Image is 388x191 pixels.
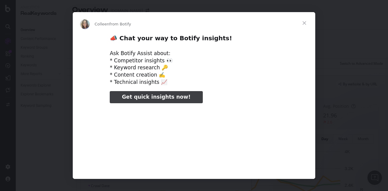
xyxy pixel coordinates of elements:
[293,12,315,34] span: Close
[80,19,90,29] img: Profile image for Colleen
[109,22,131,26] span: from Botify
[110,91,202,103] a: Get quick insights now!
[110,50,278,86] div: Ask Botify Assist about: * Competitor insights 👀 * Keyword research 🔑 * Content creation ✍️ * Tec...
[122,94,190,100] span: Get quick insights now!
[95,22,109,26] span: Colleen
[110,34,278,45] h2: 📣 Chat your way to Botify insights!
